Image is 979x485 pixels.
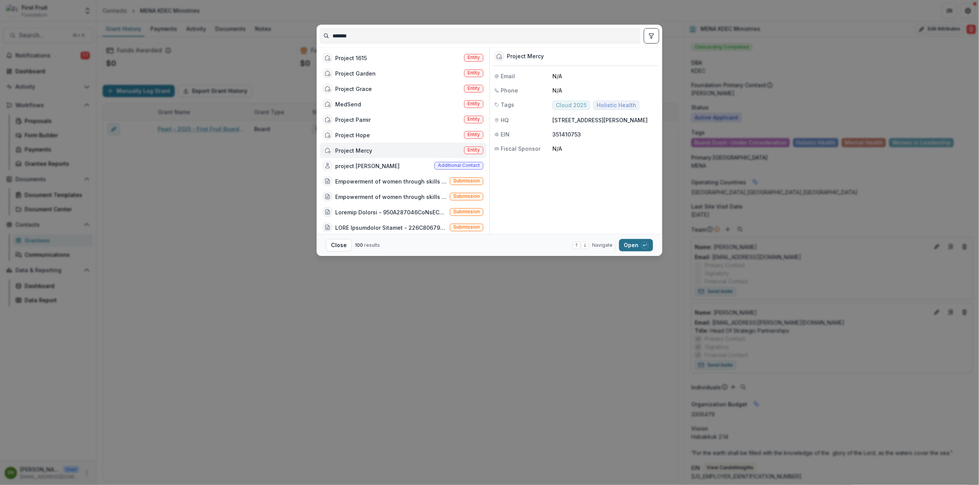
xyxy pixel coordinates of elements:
[335,162,400,170] div: project [PERSON_NAME]
[335,54,367,62] div: Project 1615
[355,242,363,248] span: 100
[468,70,480,76] span: Entity
[552,145,658,153] p: N/A
[501,101,514,109] span: Tags
[552,72,658,80] p: N/A
[438,163,480,168] span: Additional contact
[644,28,659,44] button: toggle filters
[335,116,371,124] div: Project Pamir
[335,177,447,185] div: Empowerment of women through skills training and provision of microloans to help them initiate in...
[556,102,587,109] span: Cloud 2025
[335,193,447,201] div: Empowerment of women through skills training and provision of microloans to help them initiate in...
[507,53,544,60] div: Project Mercy
[501,145,540,153] span: Fiscal Sponsor
[335,69,376,77] div: Project Garden
[501,130,510,138] span: EIN
[335,224,447,232] div: LORE Ipsumdolor Sitamet - 226C806798ADIPiSCI (Elitsed Doeiusmo: T incididu utlabor etdolo mag ali...
[468,55,480,60] span: Entity
[552,130,658,138] p: 351410753
[335,85,372,93] div: Project Grace
[453,194,480,199] span: Submission
[468,132,480,137] span: Entity
[335,131,370,139] div: Project Hope
[597,102,636,109] span: Holistic Health
[364,242,380,248] span: results
[326,239,352,251] button: Close
[501,72,515,80] span: Email
[552,86,658,94] p: N/A
[453,178,480,184] span: Submission
[453,209,480,214] span: Submission
[552,116,658,124] p: [STREET_ADDRESS][PERSON_NAME]
[468,147,480,153] span: Entity
[619,239,653,251] button: Open
[335,208,447,216] div: Loremip Dolorsi - 950A287046CoNsECTE (Adip Elit Seddo eiusm tem inc utlab, etdolor magna al eni a...
[453,224,480,230] span: Submission
[501,86,518,94] span: Phone
[592,242,613,249] span: Navigate
[335,100,361,108] div: MedSend
[468,101,480,106] span: Entity
[335,147,372,155] div: Project Mercy
[501,116,509,124] span: HQ
[468,116,480,122] span: Entity
[468,86,480,91] span: Entity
